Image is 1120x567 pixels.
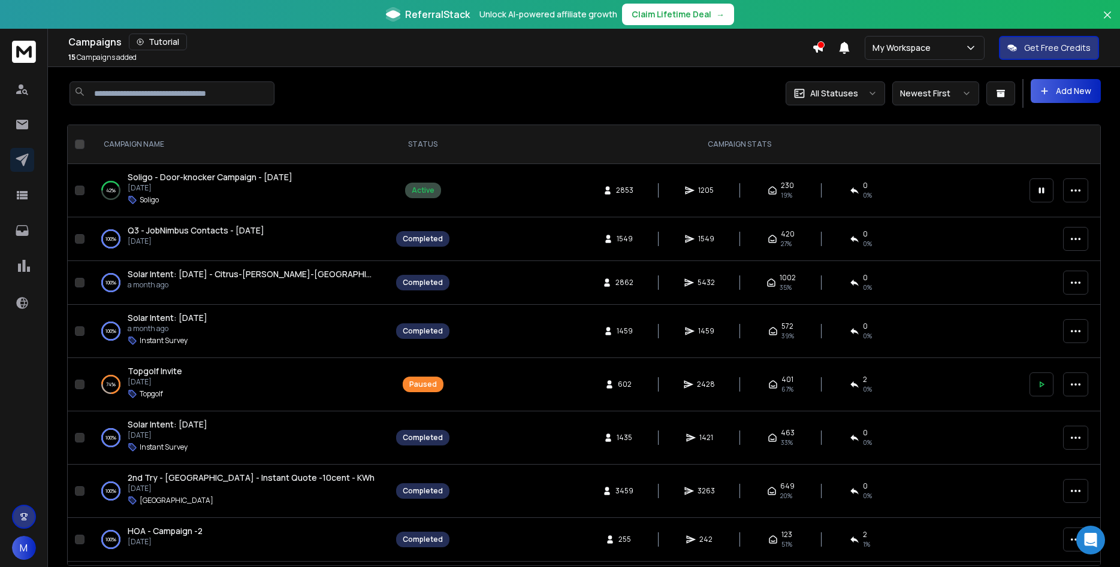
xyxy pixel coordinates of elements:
[409,380,437,389] div: Paused
[128,312,207,324] a: Solar Intent: [DATE]
[105,277,116,289] p: 100 %
[780,283,792,292] span: 35 %
[128,419,207,430] a: Solar Intent: [DATE]
[89,358,389,411] td: 74%Topgolf Invite[DATE]Topgolf
[863,375,867,384] span: 2
[129,34,187,50] button: Tutorial
[389,125,457,164] th: STATUS
[412,186,434,195] div: Active
[863,331,872,341] span: 0 %
[810,87,858,99] p: All Statuses
[781,239,792,248] span: 27 %
[128,430,207,440] p: [DATE]
[128,225,264,236] span: Q3 - JobNimbus Contacts - [DATE]
[105,325,116,337] p: 100 %
[403,535,443,544] div: Completed
[698,486,715,496] span: 3263
[698,234,714,244] span: 1549
[403,234,443,244] div: Completed
[128,280,377,290] p: a month ago
[617,326,633,336] span: 1459
[479,8,617,20] p: Unlock AI-powered affiliate growth
[863,229,868,239] span: 0
[128,171,292,183] span: Soligo - Door-knocker Campaign - [DATE]
[618,535,631,544] span: 255
[698,326,714,336] span: 1459
[1076,526,1105,554] div: Open Intercom Messenger
[12,536,36,560] button: M
[128,537,203,547] p: [DATE]
[781,181,794,190] span: 230
[128,183,292,193] p: [DATE]
[780,481,795,491] span: 649
[105,533,116,545] p: 100 %
[89,125,389,164] th: CAMPAIGN NAME
[140,336,188,345] p: Instant Survey
[780,491,792,501] span: 20 %
[89,518,389,562] td: 100%HOA - Campaign -2[DATE]
[863,539,870,549] span: 1 %
[622,4,734,25] button: Claim Lifetime Deal→
[617,234,633,244] span: 1549
[999,36,1099,60] button: Get Free Credits
[105,233,116,245] p: 100 %
[403,486,443,496] div: Completed
[863,438,872,447] span: 0 %
[781,229,795,239] span: 420
[616,186,633,195] span: 2853
[128,525,203,537] a: HOA - Campaign -2
[780,273,796,283] span: 1002
[403,433,443,442] div: Completed
[863,481,868,491] span: 0
[128,268,377,280] a: Solar Intent: [DATE] - Citrus-[PERSON_NAME]-[GEOGRAPHIC_DATA]
[781,530,792,539] span: 123
[699,535,713,544] span: 242
[863,428,868,438] span: 0
[863,322,868,331] span: 0
[1100,7,1115,36] button: Close banner
[863,239,872,248] span: 0 %
[716,8,724,20] span: →
[457,125,1022,164] th: CAMPAIGN STATS
[128,472,375,483] span: 2nd Try - [GEOGRAPHIC_DATA] - Instant Quote -10cent - KWh
[89,411,389,465] td: 100%Solar Intent: [DATE][DATE]Instant Survey
[699,433,713,442] span: 1421
[403,278,443,287] div: Completed
[128,365,182,377] a: Topgolf Invite
[781,331,794,341] span: 39 %
[128,236,264,246] p: [DATE]
[89,261,389,305] td: 100%Solar Intent: [DATE] - Citrus-[PERSON_NAME]-[GEOGRAPHIC_DATA]a month ago
[697,380,715,389] span: 2428
[781,190,792,200] span: 19 %
[128,225,264,236] a: Q3 - JobNimbus Contacts - [DATE]
[1031,79,1101,103] button: Add New
[68,53,137,62] p: Campaigns added
[863,283,872,292] span: 0 %
[106,378,116,390] p: 74 %
[781,438,793,447] span: 33 %
[781,428,795,438] span: 463
[698,186,714,195] span: 1205
[863,384,872,394] span: 0 %
[140,389,163,399] p: Topgolf
[68,34,812,50] div: Campaigns
[615,486,633,496] span: 3459
[128,484,375,493] p: [DATE]
[698,278,715,287] span: 5432
[781,384,793,394] span: 67 %
[89,164,389,217] td: 42%Soligo - Door-knocker Campaign - [DATE][DATE]Soligo
[140,195,159,205] p: Soligo
[781,375,793,384] span: 401
[140,442,188,452] p: Instant Survey
[618,380,632,389] span: 602
[781,539,792,549] span: 51 %
[617,433,632,442] span: 1435
[89,465,389,518] td: 100%2nd Try - [GEOGRAPHIC_DATA] - Instant Quote -10cent - KWh[DATE][GEOGRAPHIC_DATA]
[781,322,793,331] span: 572
[128,419,207,430] span: Solar Intent: [DATE]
